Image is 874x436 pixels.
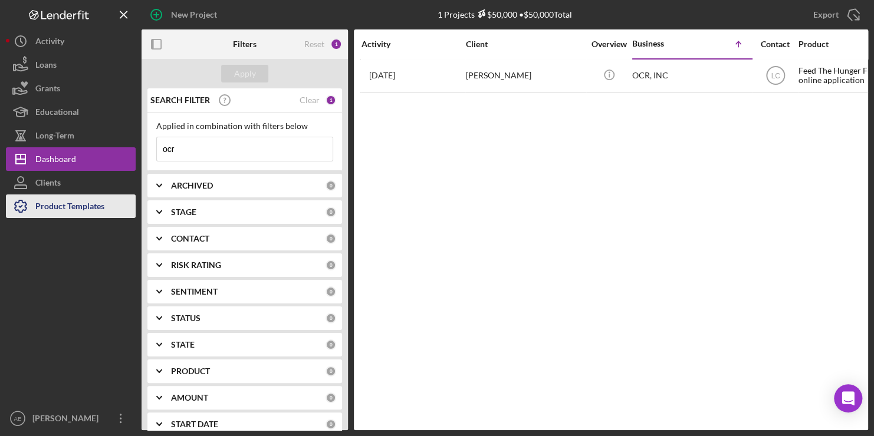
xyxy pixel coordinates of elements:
div: Applied in combination with filters below [156,121,333,131]
div: 0 [326,366,336,376]
div: Overview [587,39,631,49]
div: OCR, INC [632,60,750,91]
div: Loans [35,53,57,80]
div: 0 [326,260,336,270]
button: Dashboard [6,147,136,171]
button: New Project [142,3,229,27]
div: 0 [326,180,336,191]
div: Clients [35,171,61,197]
div: Open Intercom Messenger [834,384,862,412]
div: 1 Projects • $50,000 Total [438,9,572,19]
div: Client [466,39,584,49]
button: AE[PERSON_NAME] [6,407,136,430]
div: 0 [326,339,336,350]
div: 0 [326,392,336,403]
div: [PERSON_NAME] [466,60,584,91]
div: [PERSON_NAME] [29,407,106,433]
button: Loans [6,53,136,77]
div: $50,000 [475,9,517,19]
div: Educational [35,100,79,127]
div: 0 [326,419,336,430]
button: Grants [6,77,136,100]
div: Dashboard [35,147,76,174]
div: Grants [35,77,60,103]
button: Clients [6,171,136,194]
div: 0 [326,207,336,217]
div: 0 [326,313,336,323]
b: STAGE [171,207,196,217]
div: Long-Term [35,124,74,150]
div: 1 [330,38,342,50]
div: 0 [326,286,336,297]
div: Export [813,3,839,27]
time: 2025-01-12 06:12 [369,71,395,80]
b: AMOUNT [171,393,208,402]
button: Export [801,3,868,27]
button: Product Templates [6,194,136,218]
button: Educational [6,100,136,124]
text: AE [14,415,22,422]
button: Activity [6,29,136,53]
div: Product Templates [35,194,104,221]
b: STATE [171,340,195,349]
div: Reset [304,39,324,49]
b: START DATE [171,420,218,429]
b: SENTIMENT [171,287,218,296]
div: New Project [171,3,217,27]
button: Long-Term [6,124,136,147]
div: Business [632,39,691,48]
b: STATUS [171,313,201,323]
button: Apply [221,65,268,82]
div: 1 [326,95,336,105]
div: 0 [326,233,336,244]
b: RISK RATING [171,260,221,270]
b: Filters [233,39,257,49]
b: SEARCH FILTER [150,95,210,105]
div: Activity [362,39,465,49]
b: ARCHIVED [171,181,213,190]
div: Clear [300,95,320,105]
b: PRODUCT [171,366,210,376]
b: CONTACT [171,234,209,243]
div: Apply [234,65,256,82]
div: Activity [35,29,64,56]
div: Contact [753,39,797,49]
text: LC [771,72,780,80]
